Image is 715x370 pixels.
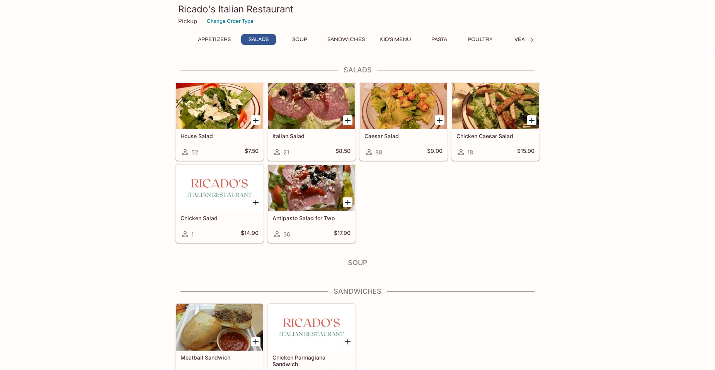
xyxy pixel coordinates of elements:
h5: $7.50 [245,147,259,157]
div: Italian Salad [268,83,355,129]
h5: $8.50 [335,147,351,157]
div: House Salad [176,83,263,129]
button: Add Antipasto Salad for Two [343,197,352,207]
button: Poultry [463,34,497,45]
h5: $14.90 [241,230,259,239]
h4: Salads [175,66,540,74]
a: Chicken Caesar Salad18$15.90 [451,82,540,161]
button: Add Chicken Parmagiana Sandwich [343,337,352,346]
h5: Chicken Salad [180,215,259,221]
button: Soup [282,34,317,45]
span: 21 [283,149,289,156]
a: Caesar Salad88$9.00 [359,82,448,161]
button: Appetizers [194,34,235,45]
button: Change Order Type [203,15,257,27]
div: Antipasto Salad for Two [268,165,355,211]
a: House Salad52$7.50 [175,82,264,161]
h5: Antipasto Salad for Two [272,215,351,221]
button: Add Chicken Caesar Salad [527,115,536,125]
span: 36 [283,231,290,238]
button: Add Meatball Sandwich [251,337,260,346]
p: Pickup [178,17,197,25]
h3: Ricado's Italian Restaurant [178,3,537,15]
h4: Sandwiches [175,287,540,296]
h4: Soup [175,259,540,267]
span: 18 [467,149,473,156]
span: 52 [191,149,198,156]
h5: Chicken Parmagiana Sandwich [272,354,351,367]
div: Chicken Caesar Salad [452,83,539,129]
button: Pasta [422,34,456,45]
button: Add Chicken Salad [251,197,260,207]
span: 88 [375,149,382,156]
button: Add Italian Salad [343,115,352,125]
button: Add House Salad [251,115,260,125]
a: Antipasto Salad for Two36$17.90 [267,164,356,243]
h5: Italian Salad [272,133,351,139]
h5: $9.00 [427,147,443,157]
div: Chicken Parmagiana Sandwich [268,304,355,351]
h5: $17.90 [334,230,351,239]
div: Meatball Sandwich [176,304,263,351]
button: Salads [241,34,276,45]
button: Veal [504,34,538,45]
h5: Caesar Salad [364,133,443,139]
button: Add Caesar Salad [435,115,444,125]
a: Chicken Salad1$14.90 [175,164,264,243]
h5: Meatball Sandwich [180,354,259,361]
h5: Chicken Caesar Salad [456,133,535,139]
button: Kid's Menu [375,34,415,45]
div: Chicken Salad [176,165,263,211]
h5: $15.90 [517,147,535,157]
a: Italian Salad21$8.50 [267,82,356,161]
button: Sandwiches [323,34,369,45]
h5: House Salad [180,133,259,139]
div: Caesar Salad [360,83,447,129]
span: 1 [191,231,194,238]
